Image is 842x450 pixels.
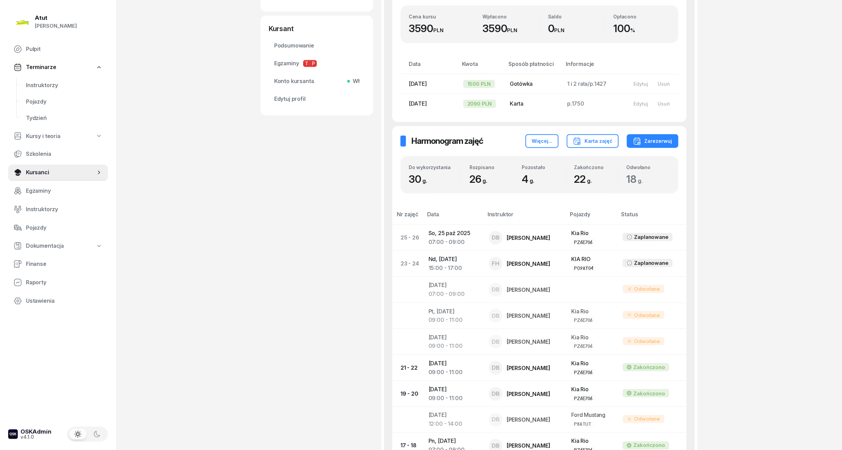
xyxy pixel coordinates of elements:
span: Konto kursanta [274,77,360,86]
div: 12:00 - 14:00 [429,420,478,429]
div: [PERSON_NAME] [507,287,550,292]
span: Raporty [26,278,102,287]
a: Dokumentacja [8,238,108,254]
span: Egzaminy [26,187,102,195]
a: Terminarze [8,59,108,75]
div: Odwołane [623,415,664,423]
span: Tydzień [26,114,102,123]
th: Data [401,59,458,74]
div: Zakończono [634,389,665,398]
div: 3590 [483,22,540,35]
div: [PERSON_NAME] [507,339,550,344]
span: Wł [350,77,360,86]
a: Ustawienia [8,293,108,309]
div: PZ6E706 [574,343,592,349]
th: Pojazdy [566,210,617,224]
td: 25 - 26 [392,224,423,250]
div: Usuń [658,81,670,87]
div: Odwołano [627,164,670,170]
div: 3590 [409,22,474,35]
div: [PERSON_NAME] [507,391,550,397]
div: 07:00 - 09:00 [429,238,478,247]
div: Opłacono [614,14,671,19]
a: Kursanci [8,164,108,181]
div: Kia Rio [571,229,612,238]
div: KIA RIO [571,255,612,264]
button: Usuń [653,78,675,90]
a: Podsumowanie [269,38,365,54]
div: Kia Rio [571,385,612,394]
a: Finanse [8,256,108,272]
div: PZ6E706 [574,239,592,245]
span: DB [492,339,500,345]
div: Saldo [548,14,605,19]
span: Finanse [26,260,102,269]
span: P [310,60,317,67]
div: Zakończono [574,164,618,170]
div: 09:00 - 11:00 [429,316,478,325]
span: T [303,60,310,67]
div: Kia Rio [571,307,612,316]
td: [DATE] [423,381,483,407]
small: PLN [507,27,518,33]
button: Więcej... [525,134,559,148]
th: Informacje [562,59,623,74]
div: Zakończono [634,363,665,372]
span: 26 [469,173,491,185]
small: g. [483,177,488,184]
a: Raporty [8,274,108,291]
th: Status [617,210,687,224]
div: P8ATUT [574,421,591,427]
td: 21 - 22 [392,355,423,381]
th: Sposób płatności [505,59,562,74]
div: Zarezerwuj [633,137,672,145]
div: PO9AY04 [574,265,593,271]
th: Instruktor [483,210,566,224]
span: DB [492,287,500,292]
a: EgzaminyTP [269,55,365,72]
div: 09:00 - 11:00 [429,394,478,403]
span: 1 i 2 rata/p.1427 [567,80,606,87]
button: Edytuj [629,78,653,90]
button: Karta zajęć [567,134,619,148]
div: Odwołane [623,285,664,293]
span: 30 [409,173,431,185]
div: 09:00 - 11:00 [429,342,478,351]
div: [PERSON_NAME] [35,22,77,30]
div: 100 [614,22,671,35]
a: Konto kursantaWł [269,73,365,90]
a: Pulpit [8,41,108,57]
div: Edytuj [633,81,648,87]
div: [PERSON_NAME] [507,235,550,241]
td: [DATE] [423,329,483,355]
span: 4 [522,173,538,185]
span: Kursy i teoria [26,132,60,141]
small: g. [638,177,643,184]
span: 22 [574,173,595,185]
div: Kia Rio [571,437,612,446]
div: Odwołane [623,311,664,319]
div: PZ6E706 [574,395,592,401]
span: Ustawienia [26,297,102,305]
div: Karta zajęć [573,137,613,145]
div: Więcej... [532,137,552,145]
div: 07:00 - 09:00 [429,290,478,299]
div: 09:00 - 11:00 [429,368,478,377]
button: Zarezerwuj [627,134,678,148]
div: Usuń [658,101,670,107]
span: Edytuj profil [274,95,360,104]
td: 23 - 24 [392,251,423,277]
div: Do wykorzystania [409,164,461,170]
span: Szkolenia [26,150,102,159]
img: logo-xs-dark@2x.png [8,429,18,439]
small: % [630,27,635,33]
div: Gotówka [510,80,557,88]
div: OSKAdmin [20,429,52,435]
small: g. [587,177,592,184]
div: 15:00 - 17:00 [429,264,478,273]
div: Pozostało [522,164,565,170]
div: [PERSON_NAME] [507,365,550,371]
div: Wpłacono [483,14,540,19]
span: Pulpit [26,45,102,54]
div: 0 [548,22,605,35]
